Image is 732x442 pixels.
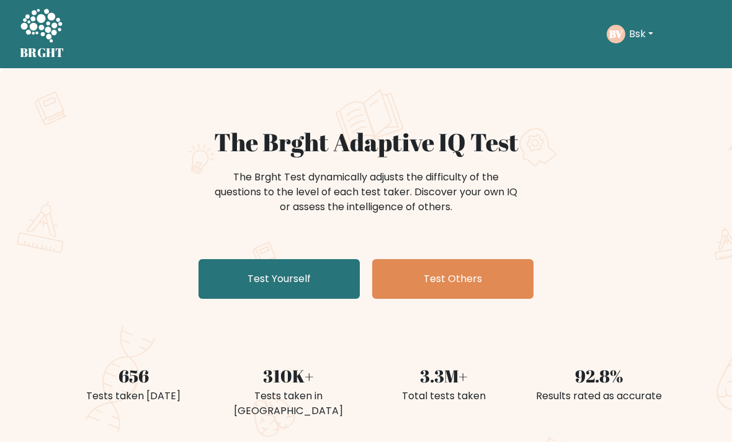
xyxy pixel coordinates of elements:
[373,363,514,389] div: 3.3M+
[609,27,623,41] text: BV
[20,5,65,63] a: BRGHT
[625,26,657,42] button: Bsk
[372,259,533,299] a: Test Others
[63,128,669,157] h1: The Brght Adaptive IQ Test
[63,363,203,389] div: 656
[373,389,514,404] div: Total tests taken
[63,389,203,404] div: Tests taken [DATE]
[529,389,669,404] div: Results rated as accurate
[20,45,65,60] h5: BRGHT
[199,259,360,299] a: Test Yourself
[218,363,359,389] div: 310K+
[211,170,521,214] div: The Brght Test dynamically adjusts the difficulty of the questions to the level of each test take...
[218,389,359,418] div: Tests taken in [GEOGRAPHIC_DATA]
[529,363,669,389] div: 92.8%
